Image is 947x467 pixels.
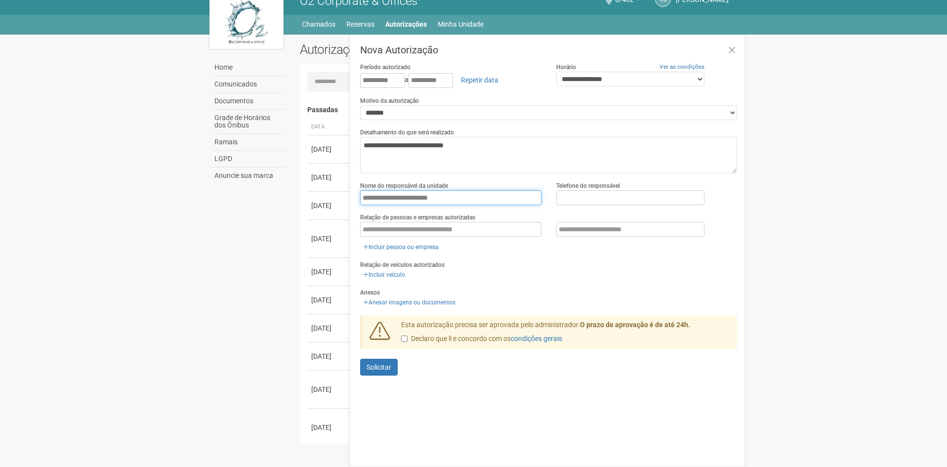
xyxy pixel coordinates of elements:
[311,144,348,154] div: [DATE]
[360,288,380,297] label: Anexos
[511,335,562,342] a: condições gerais
[311,234,348,244] div: [DATE]
[346,17,374,31] a: Reservas
[454,72,505,88] a: Repetir data
[302,17,335,31] a: Chamados
[307,119,352,135] th: Data
[556,181,620,190] label: Telefone do responsável
[401,334,562,344] label: Declaro que li e concordo com os
[360,359,398,376] button: Solicitar
[212,76,285,93] a: Comunicados
[212,110,285,134] a: Grade de Horários dos Ônibus
[212,168,285,184] a: Anuncie sua marca
[360,63,411,72] label: Período autorizado
[360,96,419,105] label: Motivo da autorização
[580,321,690,329] strong: O prazo de aprovação é de até 24h.
[212,93,285,110] a: Documentos
[307,106,731,114] h4: Passadas
[367,363,391,371] span: Solicitar
[385,17,427,31] a: Autorizações
[311,384,348,394] div: [DATE]
[360,260,445,269] label: Relação de veículos autorizados
[212,59,285,76] a: Home
[401,336,408,342] input: Declaro que li e concordo com oscondições gerais
[360,213,475,222] label: Relação de pessoas e empresas autorizadas
[311,323,348,333] div: [DATE]
[311,267,348,277] div: [DATE]
[360,45,737,55] h3: Nova Autorização
[394,320,738,349] div: Esta autorização precisa ser aprovada pelo administrador.
[212,134,285,151] a: Ramais
[311,351,348,361] div: [DATE]
[556,63,576,72] label: Horário
[212,151,285,168] a: LGPD
[360,297,458,308] a: Anexar imagens ou documentos
[360,181,448,190] label: Nome do responsável da unidade
[311,172,348,182] div: [DATE]
[360,242,442,253] a: Incluir pessoa ou empresa
[311,295,348,305] div: [DATE]
[311,201,348,211] div: [DATE]
[360,128,454,137] label: Detalhamento do que será realizado
[438,17,484,31] a: Minha Unidade
[311,423,348,432] div: [DATE]
[659,63,704,70] a: Ver as condições
[360,72,541,88] div: a
[360,269,408,280] a: Incluir veículo
[300,42,511,57] h2: Autorizações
